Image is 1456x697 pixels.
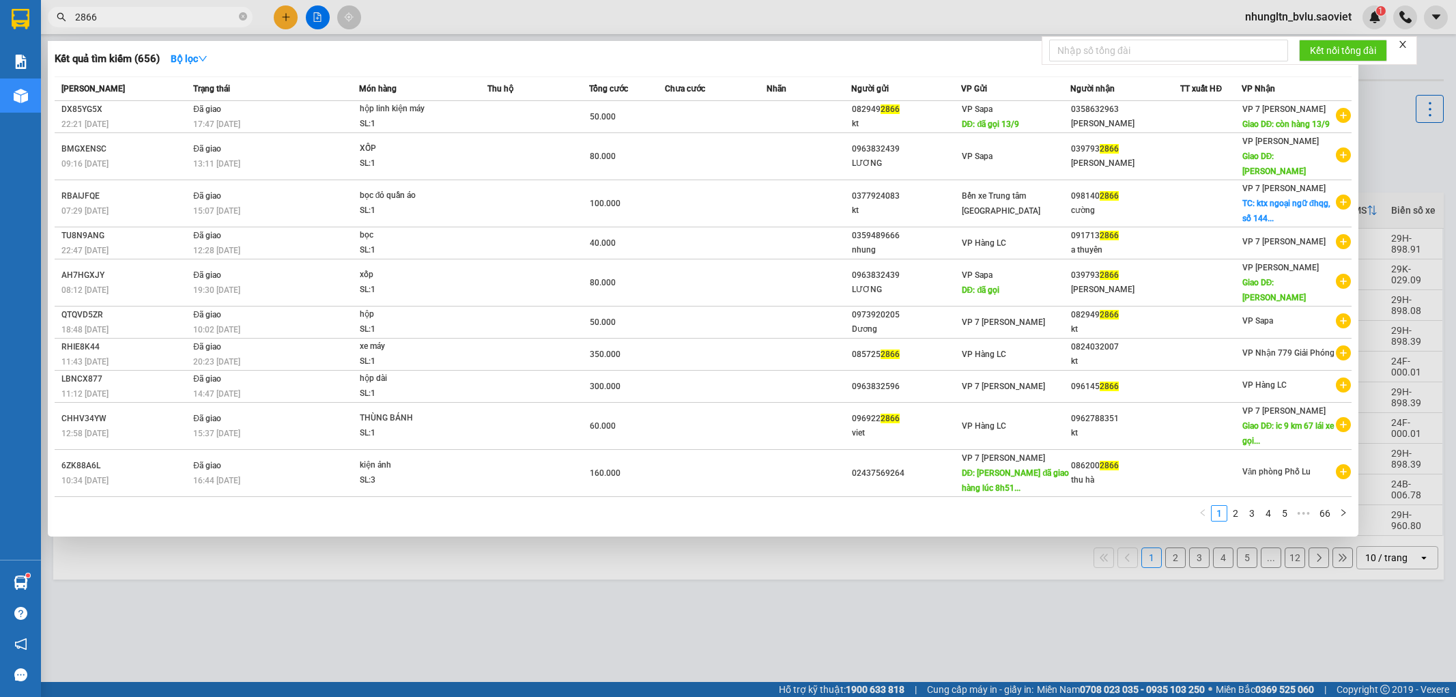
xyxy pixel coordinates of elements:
[57,12,66,22] span: search
[1071,380,1180,394] div: 096145
[193,374,221,384] span: Đã giao
[1276,505,1293,522] li: 5
[1336,234,1351,249] span: plus-circle
[1336,378,1351,393] span: plus-circle
[61,142,189,156] div: BMGXENSC
[1100,382,1119,391] span: 2866
[360,203,462,218] div: SL: 1
[1242,380,1287,390] span: VP Hàng LC
[61,372,189,386] div: LBNCX877
[193,461,221,470] span: Đã giao
[193,270,221,280] span: Đã giao
[852,283,960,297] div: LƯƠNG
[360,117,462,132] div: SL: 1
[193,206,240,216] span: 15:07 [DATE]
[61,268,189,283] div: AH7HGXJY
[14,668,27,681] span: message
[360,458,462,473] div: kiện ảnh
[1242,199,1330,223] span: TC: ktx ngoại ngữ đhqg, số 144...
[1336,274,1351,289] span: plus-circle
[590,238,616,248] span: 40.000
[1244,506,1259,521] a: 3
[1336,417,1351,432] span: plus-circle
[193,191,221,201] span: Đã giao
[193,325,240,335] span: 10:02 [DATE]
[193,231,221,240] span: Đã giao
[61,206,109,216] span: 07:29 [DATE]
[14,638,27,651] span: notification
[1293,505,1315,522] li: Next 5 Pages
[26,573,30,578] sup: 1
[360,411,462,426] div: THÙNG BÁNH
[1260,505,1276,522] li: 4
[360,339,462,354] div: xe máy
[852,322,960,337] div: Dương
[1336,464,1351,479] span: plus-circle
[1277,506,1292,521] a: 5
[1339,509,1347,517] span: right
[12,9,29,29] img: logo-vxr
[852,203,960,218] div: kt
[1071,203,1180,218] div: cường
[1227,505,1244,522] li: 2
[360,141,462,156] div: XỐP
[1100,461,1119,470] span: 2866
[590,199,620,208] span: 100.000
[14,89,28,103] img: warehouse-icon
[61,308,189,322] div: QTQVD5ZR
[75,10,236,25] input: Tìm tên, số ĐT hoặc mã đơn
[1242,421,1334,446] span: Giao DĐ: ic 9 km 67 lái xe gọi...
[852,229,960,243] div: 0359489666
[360,322,462,337] div: SL: 1
[962,468,1070,493] span: DĐ: [PERSON_NAME] đã giao hàng lúc 8h51...
[1242,237,1326,246] span: VP 7 [PERSON_NAME]
[193,342,221,352] span: Đã giao
[61,189,189,203] div: RBAIJFQE
[1100,144,1119,154] span: 2866
[61,389,109,399] span: 11:12 [DATE]
[962,453,1045,463] span: VP 7 [PERSON_NAME]
[962,104,993,114] span: VP Sapa
[360,283,462,298] div: SL: 1
[852,347,960,362] div: 085725
[852,156,960,171] div: LƯƠNG
[1071,117,1180,131] div: [PERSON_NAME]
[852,426,960,440] div: viet
[1398,40,1408,49] span: close
[590,350,620,359] span: 350.000
[193,476,240,485] span: 16:44 [DATE]
[193,389,240,399] span: 14:47 [DATE]
[590,112,616,122] span: 50.000
[665,84,705,94] span: Chưa cước
[360,188,462,203] div: bọc đỏ quần áo
[1336,313,1351,328] span: plus-circle
[1242,316,1273,326] span: VP Sapa
[61,285,109,295] span: 08:12 [DATE]
[193,119,240,129] span: 17:47 [DATE]
[61,340,189,354] div: RHIE8K44
[852,308,960,322] div: 0973920205
[1195,505,1211,522] li: Previous Page
[1242,467,1311,476] span: Văn phòng Phố Lu
[962,238,1006,248] span: VP Hàng LC
[1310,43,1376,58] span: Kết nối tổng đài
[852,102,960,117] div: 082949
[852,189,960,203] div: 0377924083
[61,102,189,117] div: DX85YG5X
[1071,459,1180,473] div: 086200
[1244,505,1260,522] li: 3
[193,429,240,438] span: 15:37 [DATE]
[360,102,462,117] div: hộp linh kiện máy
[193,159,240,169] span: 13:11 [DATE]
[1336,108,1351,123] span: plus-circle
[852,268,960,283] div: 0963832439
[852,380,960,394] div: 0963832596
[1315,506,1334,521] a: 66
[1071,229,1180,243] div: 091713
[1242,84,1275,94] span: VP Nhận
[1070,84,1115,94] span: Người nhận
[590,317,616,327] span: 50.000
[61,159,109,169] span: 09:16 [DATE]
[962,350,1006,359] span: VP Hàng LC
[1228,506,1243,521] a: 2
